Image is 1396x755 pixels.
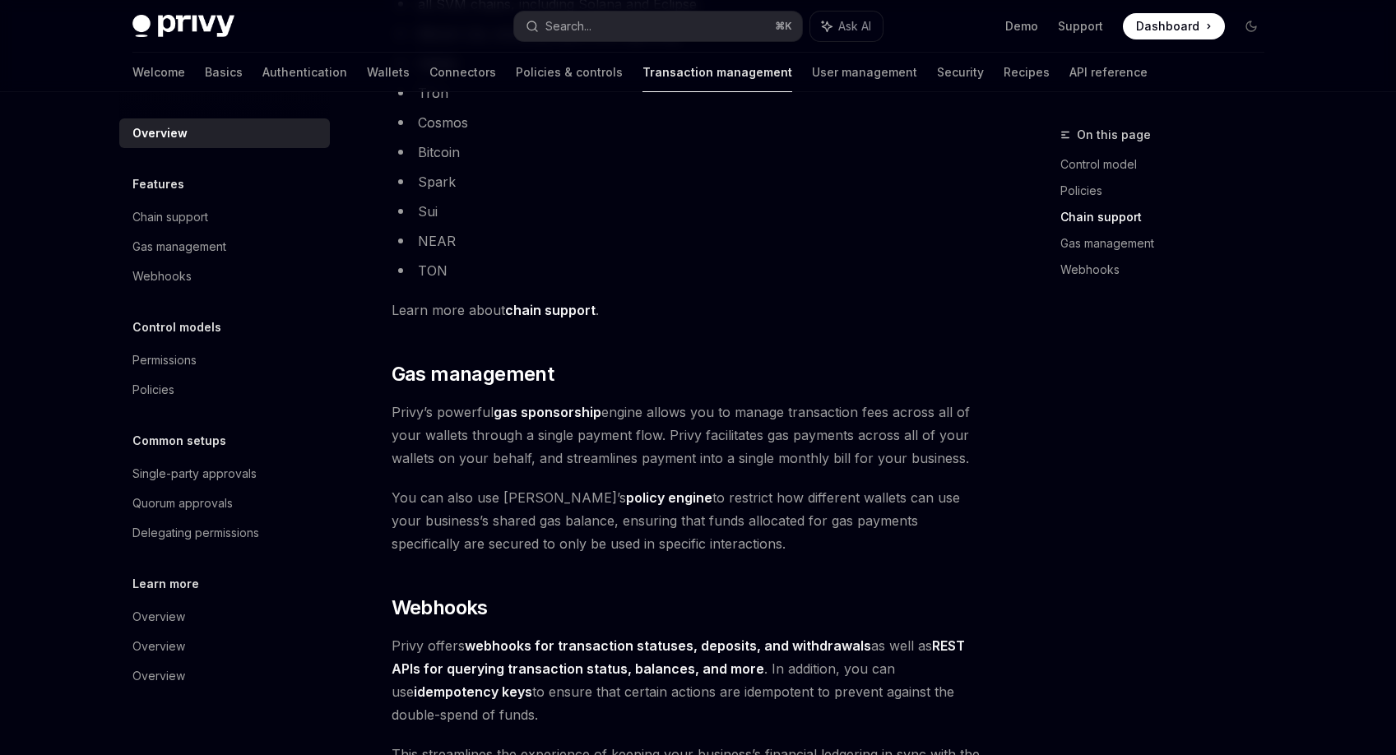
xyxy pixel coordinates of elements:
[812,53,917,92] a: User management
[465,637,871,654] strong: webhooks for transaction statuses, deposits, and withdrawals
[392,361,554,387] span: Gas management
[514,12,802,41] button: Search...⌘K
[132,237,226,257] div: Gas management
[516,53,623,92] a: Policies & controls
[545,16,591,36] div: Search...
[119,602,330,632] a: Overview
[132,523,259,543] div: Delegating permissions
[937,53,984,92] a: Security
[132,174,184,194] h5: Features
[132,207,208,227] div: Chain support
[392,111,985,134] li: Cosmos
[132,666,185,686] div: Overview
[494,404,601,420] strong: gas sponsorship
[262,53,347,92] a: Authentication
[119,661,330,691] a: Overview
[414,683,532,700] strong: idempotency keys
[1060,204,1278,230] a: Chain support
[810,12,883,41] button: Ask AI
[392,229,985,252] li: NEAR
[392,299,985,322] span: Learn more about .
[132,350,197,370] div: Permissions
[392,200,985,223] li: Sui
[119,518,330,548] a: Delegating permissions
[392,170,985,193] li: Spark
[392,401,985,470] span: Privy’s powerful engine allows you to manage transaction fees across all of your wallets through ...
[626,489,712,506] strong: policy engine
[1077,125,1151,145] span: On this page
[132,317,221,337] h5: Control models
[1060,230,1278,257] a: Gas management
[119,489,330,518] a: Quorum approvals
[119,202,330,232] a: Chain support
[838,18,871,35] span: Ask AI
[119,118,330,148] a: Overview
[119,459,330,489] a: Single-party approvals
[367,53,410,92] a: Wallets
[1123,13,1225,39] a: Dashboard
[132,431,226,451] h5: Common setups
[775,20,792,33] span: ⌘ K
[119,262,330,291] a: Webhooks
[1136,18,1199,35] span: Dashboard
[132,637,185,656] div: Overview
[429,53,496,92] a: Connectors
[132,464,257,484] div: Single-party approvals
[132,123,188,143] div: Overview
[132,53,185,92] a: Welcome
[1058,18,1103,35] a: Support
[1069,53,1148,92] a: API reference
[392,595,488,621] span: Webhooks
[132,380,174,400] div: Policies
[1060,257,1278,283] a: Webhooks
[642,53,792,92] a: Transaction management
[392,634,985,726] span: Privy offers as well as . In addition, you can use to ensure that certain actions are idempotent ...
[205,53,243,92] a: Basics
[1238,13,1264,39] button: Toggle dark mode
[1060,178,1278,204] a: Policies
[132,607,185,627] div: Overview
[505,302,596,319] a: chain support
[1060,151,1278,178] a: Control model
[1005,18,1038,35] a: Demo
[392,259,985,282] li: TON
[119,232,330,262] a: Gas management
[119,375,330,405] a: Policies
[132,493,233,513] div: Quorum approvals
[1004,53,1050,92] a: Recipes
[132,266,192,286] div: Webhooks
[132,574,199,594] h5: Learn more
[119,632,330,661] a: Overview
[119,345,330,375] a: Permissions
[392,81,985,104] li: Tron
[132,15,234,38] img: dark logo
[392,141,985,164] li: Bitcoin
[392,486,985,555] span: You can also use [PERSON_NAME]’s to restrict how different wallets can use your business’s shared...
